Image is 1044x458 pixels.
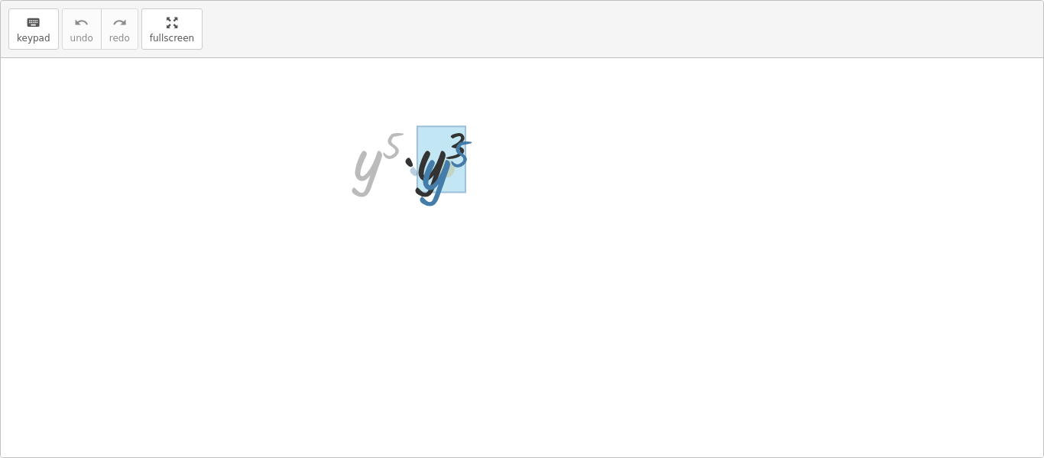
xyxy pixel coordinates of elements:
span: undo [70,33,93,44]
i: undo [74,14,89,32]
button: keyboardkeypad [8,8,59,50]
i: keyboard [26,14,41,32]
button: redoredo [101,8,138,50]
span: fullscreen [150,33,194,44]
button: fullscreen [141,8,203,50]
span: keypad [17,33,50,44]
i: redo [112,14,127,32]
span: redo [109,33,130,44]
button: undoundo [62,8,102,50]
